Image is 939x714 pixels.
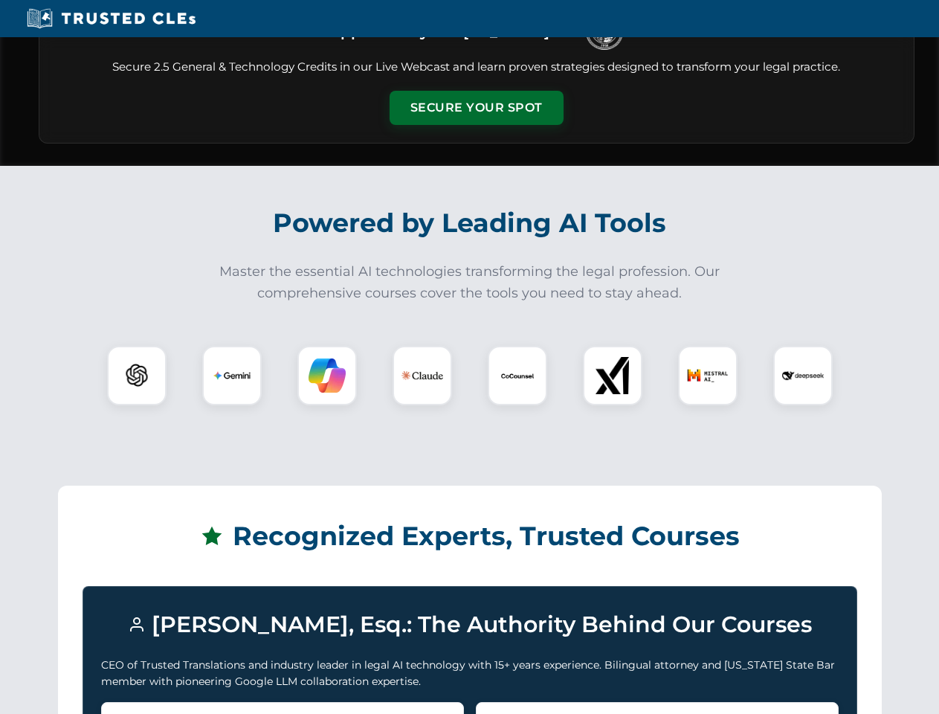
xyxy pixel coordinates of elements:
[22,7,200,30] img: Trusted CLEs
[773,346,833,405] div: DeepSeek
[83,510,857,562] h2: Recognized Experts, Trusted Courses
[213,357,251,394] img: Gemini Logo
[58,197,882,249] h2: Powered by Leading AI Tools
[583,346,642,405] div: xAI
[107,346,167,405] div: ChatGPT
[390,91,564,125] button: Secure Your Spot
[488,346,547,405] div: CoCounsel
[202,346,262,405] div: Gemini
[594,357,631,394] img: xAI Logo
[309,357,346,394] img: Copilot Logo
[297,346,357,405] div: Copilot
[210,261,730,304] p: Master the essential AI technologies transforming the legal profession. Our comprehensive courses...
[687,355,729,396] img: Mistral AI Logo
[782,355,824,396] img: DeepSeek Logo
[499,357,536,394] img: CoCounsel Logo
[101,657,839,690] p: CEO of Trusted Translations and industry leader in legal AI technology with 15+ years experience....
[101,605,839,645] h3: [PERSON_NAME], Esq.: The Authority Behind Our Courses
[57,59,896,76] p: Secure 2.5 General & Technology Credits in our Live Webcast and learn proven strategies designed ...
[115,354,158,397] img: ChatGPT Logo
[393,346,452,405] div: Claude
[678,346,738,405] div: Mistral AI
[401,355,443,396] img: Claude Logo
